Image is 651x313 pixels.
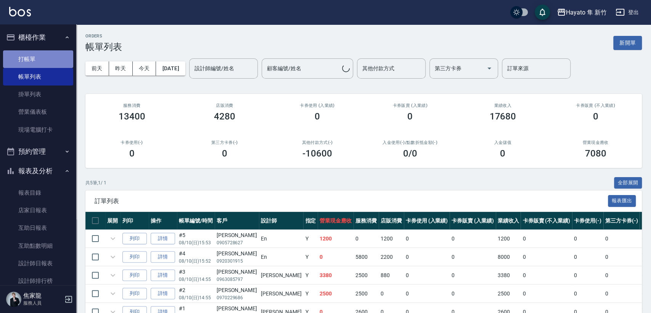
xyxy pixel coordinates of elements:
button: 報表匯出 [608,195,636,207]
th: 卡券販賣 (不入業績) [521,212,572,230]
td: 0 [404,248,450,266]
td: 0 [379,285,404,303]
td: 0 [404,285,450,303]
td: 0 [521,248,572,266]
a: 帳單列表 [3,68,73,86]
td: #3 [177,266,215,284]
p: 服務人員 [23,300,62,307]
td: 0 [404,230,450,248]
div: [PERSON_NAME] [217,250,257,258]
td: 0 [603,285,640,303]
div: [PERSON_NAME] [217,268,257,276]
td: 0 [572,230,603,248]
img: Logo [9,7,31,16]
th: 帳單編號/時間 [177,212,215,230]
img: Person [6,292,21,307]
td: [PERSON_NAME] [259,285,303,303]
th: 客戶 [215,212,259,230]
a: 報表目錄 [3,184,73,202]
button: [DATE] [156,61,185,76]
p: 0970229686 [217,294,257,301]
h3: 0 [315,111,320,122]
td: 3380 [318,266,354,284]
h2: 卡券販賣 (不入業績) [558,103,633,108]
h3: 0 [222,148,227,159]
th: 營業現金應收 [318,212,354,230]
a: 新開單 [613,39,642,46]
h2: 入金使用(-) /點數折抵金額(-) [373,140,447,145]
h3: 0 [129,148,135,159]
h3: 7080 [585,148,606,159]
td: 0 [603,230,640,248]
a: 現場電腦打卡 [3,121,73,139]
h3: 0 [407,111,413,122]
th: 展開 [105,212,121,230]
button: 前天 [85,61,109,76]
a: 互助點數明細 [3,237,73,255]
h2: ORDERS [85,34,122,39]
td: 0 [450,266,496,284]
a: 營業儀表板 [3,103,73,121]
td: 0 [521,285,572,303]
h3: -10600 [302,148,332,159]
td: 2500 [354,266,379,284]
h3: 0 [593,111,598,122]
div: [PERSON_NAME] [217,305,257,313]
th: 卡券販賣 (入業績) [450,212,496,230]
h2: 卡券販賣 (入業績) [373,103,447,108]
a: 詳情 [151,233,175,245]
button: Open [483,62,495,74]
p: 0920301915 [217,258,257,265]
a: 設計師排行榜 [3,272,73,290]
button: 報表及分析 [3,161,73,181]
td: #5 [177,230,215,248]
td: 3380 [496,266,521,284]
th: 列印 [121,212,149,230]
td: 0 [450,285,496,303]
th: 設計師 [259,212,303,230]
h2: 業績收入 [466,103,540,108]
a: 詳情 [151,251,175,263]
td: 0 [603,248,640,266]
a: 詳情 [151,269,175,281]
td: 0 [572,266,603,284]
th: 卡券使用(-) [572,212,603,230]
div: [PERSON_NAME] [217,286,257,294]
td: [PERSON_NAME] [259,266,303,284]
td: Y [303,266,318,284]
a: 報表匯出 [608,197,636,204]
td: 0 [572,285,603,303]
td: 1200 [379,230,404,248]
td: 0 [603,266,640,284]
td: Y [303,230,318,248]
button: 預約管理 [3,142,73,161]
div: [PERSON_NAME] [217,231,257,239]
td: Y [303,285,318,303]
a: 詳情 [151,288,175,300]
button: 櫃檯作業 [3,27,73,47]
h2: 店販消費 [187,103,262,108]
div: Hayato 隼 新竹 [566,8,606,17]
th: 店販消費 [379,212,404,230]
button: 列印 [122,251,147,263]
span: 訂單列表 [95,197,608,205]
h3: 0 /0 [403,148,417,159]
button: 今天 [133,61,156,76]
p: 08/10 (日) 15:53 [179,239,213,246]
td: 2500 [496,285,521,303]
td: 0 [354,230,379,248]
a: 店家日報表 [3,202,73,219]
p: 0963085797 [217,276,257,283]
td: 0 [318,248,354,266]
h2: 卡券使用(-) [95,140,169,145]
h3: 0 [500,148,505,159]
button: 新開單 [613,36,642,50]
td: En [259,248,303,266]
td: 0 [572,248,603,266]
h2: 第三方卡券(-) [187,140,262,145]
button: 列印 [122,233,147,245]
a: 互助日報表 [3,219,73,237]
td: #4 [177,248,215,266]
p: 0905728627 [217,239,257,246]
td: #2 [177,285,215,303]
